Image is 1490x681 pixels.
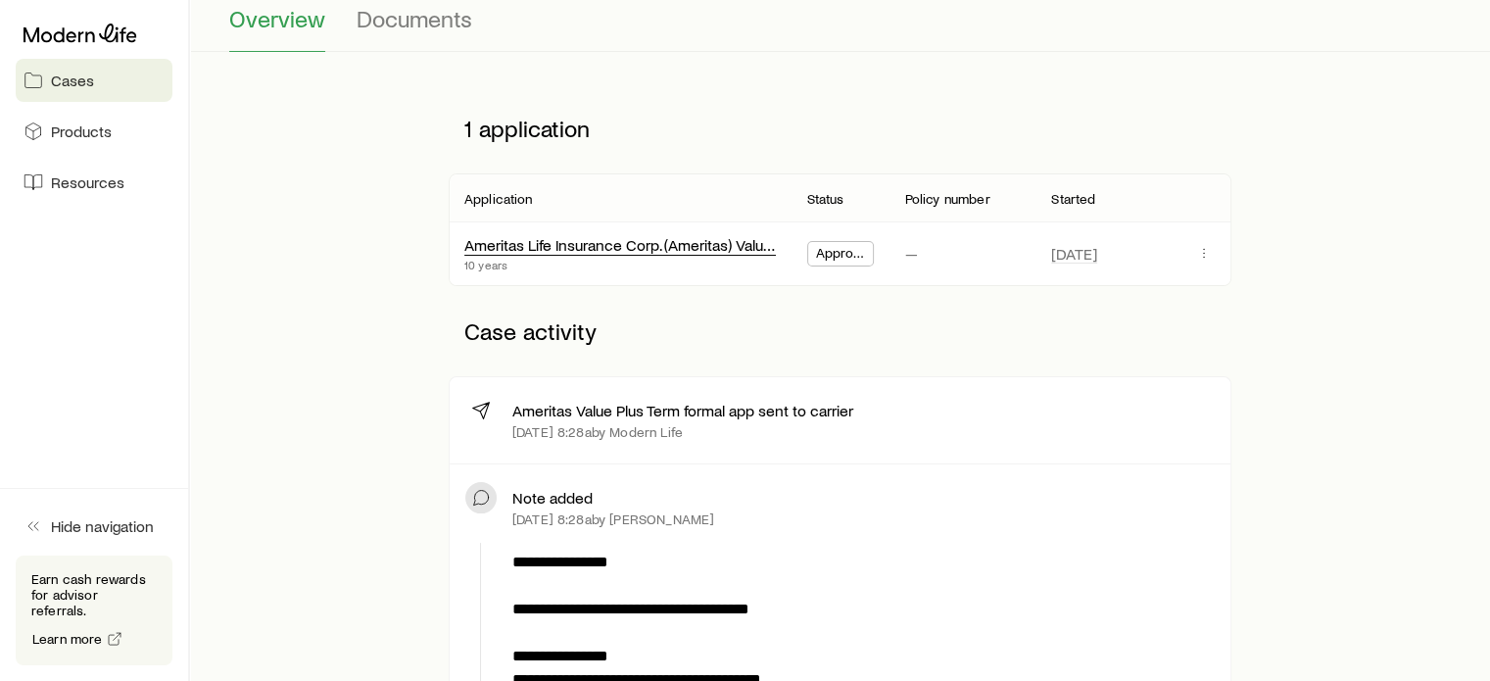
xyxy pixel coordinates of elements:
button: Hide navigation [16,505,172,548]
div: Ameritas Life Insurance Corp. (Ameritas) Value Plus Term [464,235,776,256]
span: Hide navigation [51,516,154,536]
p: Ameritas Value Plus Term formal app sent to carrier [512,401,853,420]
span: Documents [357,5,472,32]
a: Resources [16,161,172,204]
p: Note added [512,488,593,508]
p: [DATE] 8:28a by [PERSON_NAME] [512,511,714,527]
span: Learn more [32,632,103,646]
span: Cases [51,71,94,90]
p: Earn cash rewards for advisor referrals. [31,571,157,618]
a: Ameritas Life Insurance Corp. (Ameritas) Value Plus Term [464,235,840,254]
p: Policy number [904,191,989,207]
p: Status [807,191,844,207]
span: Overview [229,5,325,32]
span: Products [51,122,112,141]
span: Approved [816,245,866,266]
span: [DATE] [1051,244,1097,264]
p: Started [1051,191,1095,207]
span: Resources [51,172,124,192]
p: [DATE] 8:28a by Modern Life [512,424,683,440]
p: 1 application [449,99,1231,158]
a: Cases [16,59,172,102]
p: — [904,244,917,264]
p: Application [464,191,533,207]
p: Case activity [449,302,1231,361]
div: Case details tabs [229,5,1451,52]
a: Products [16,110,172,153]
p: 10 years [464,257,776,272]
div: Earn cash rewards for advisor referrals.Learn more [16,556,172,665]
